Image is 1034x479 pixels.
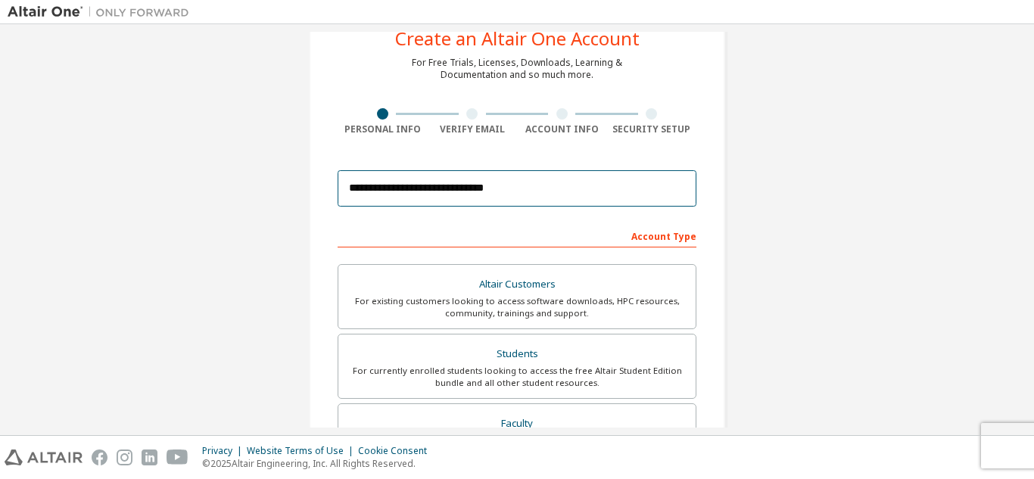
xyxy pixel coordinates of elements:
[5,449,83,465] img: altair_logo.svg
[202,445,247,457] div: Privacy
[395,30,640,48] div: Create an Altair One Account
[92,449,107,465] img: facebook.svg
[517,123,607,135] div: Account Info
[117,449,132,465] img: instagram.svg
[338,223,696,247] div: Account Type
[247,445,358,457] div: Website Terms of Use
[347,344,687,365] div: Students
[412,57,622,81] div: For Free Trials, Licenses, Downloads, Learning & Documentation and so much more.
[607,123,697,135] div: Security Setup
[347,295,687,319] div: For existing customers looking to access software downloads, HPC resources, community, trainings ...
[8,5,197,20] img: Altair One
[142,449,157,465] img: linkedin.svg
[338,123,428,135] div: Personal Info
[167,449,188,465] img: youtube.svg
[347,274,687,295] div: Altair Customers
[358,445,436,457] div: Cookie Consent
[202,457,436,470] p: © 2025 Altair Engineering, Inc. All Rights Reserved.
[347,365,687,389] div: For currently enrolled students looking to access the free Altair Student Edition bundle and all ...
[428,123,518,135] div: Verify Email
[347,413,687,434] div: Faculty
